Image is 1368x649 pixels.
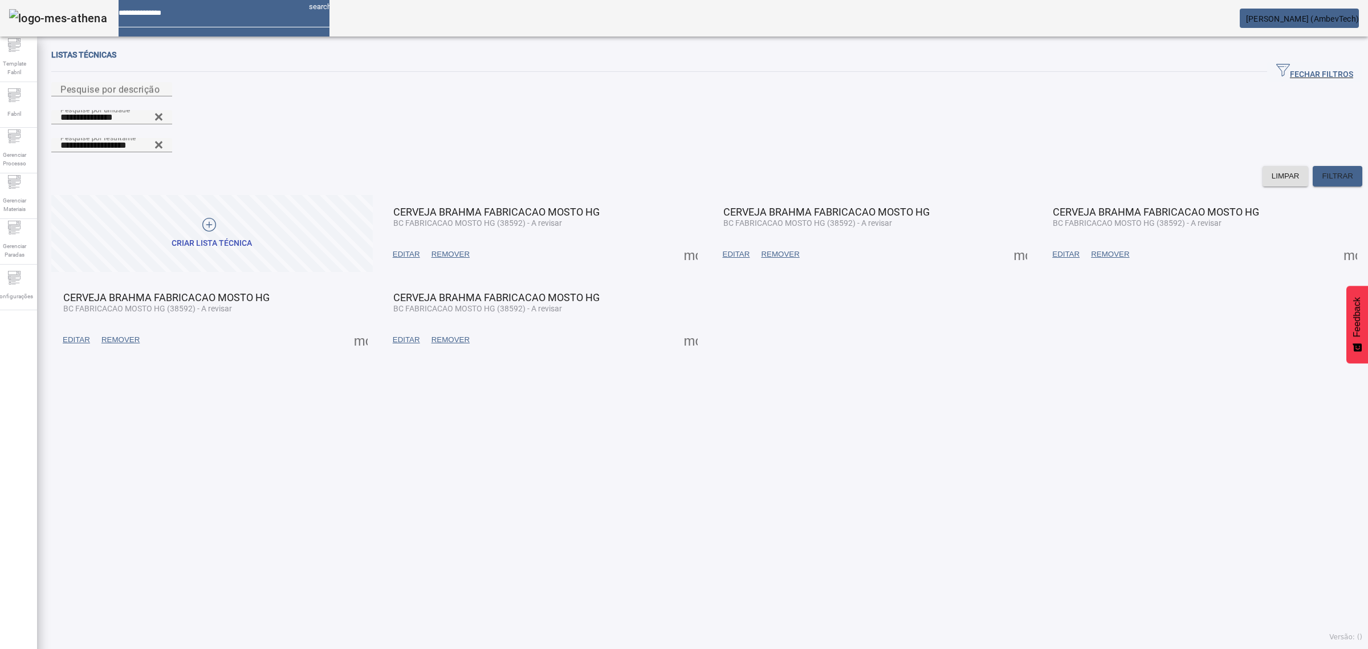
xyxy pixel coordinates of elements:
[426,330,475,350] button: REMOVER
[1091,249,1129,260] span: REMOVER
[387,244,426,265] button: EDITAR
[393,304,562,313] span: BC FABRICACAO MOSTO HG (38592) - A revisar
[1352,297,1362,337] span: Feedback
[387,330,426,350] button: EDITAR
[681,330,701,350] button: Mais
[1053,218,1222,228] span: BC FABRICACAO MOSTO HG (38592) - A revisar
[393,218,562,228] span: BC FABRICACAO MOSTO HG (38592) - A revisar
[393,206,600,218] span: CERVEJA BRAHMA FABRICACAO MOSTO HG
[723,206,930,218] span: CERVEJA BRAHMA FABRICACAO MOSTO HG
[681,244,701,265] button: Mais
[431,249,470,260] span: REMOVER
[1263,166,1309,186] button: LIMPAR
[393,249,420,260] span: EDITAR
[1246,14,1359,23] span: [PERSON_NAME] (AmbevTech)
[1053,206,1259,218] span: CERVEJA BRAHMA FABRICACAO MOSTO HG
[60,106,130,113] mat-label: Pesquise por unidade
[761,249,799,260] span: REMOVER
[1272,171,1300,182] span: LIMPAR
[351,330,371,350] button: Mais
[60,133,136,141] mat-label: Pesquise por resultante
[1085,244,1135,265] button: REMOVER
[101,334,140,346] span: REMOVER
[60,84,160,95] mat-label: Pesquise por descrição
[1340,244,1361,265] button: Mais
[431,334,470,346] span: REMOVER
[51,195,373,272] button: CRIAR LISTA TÉCNICA
[426,244,475,265] button: REMOVER
[1313,166,1362,186] button: FILTRAR
[723,218,892,228] span: BC FABRICACAO MOSTO HG (38592) - A revisar
[1010,244,1031,265] button: Mais
[60,139,163,152] input: Number
[723,249,750,260] span: EDITAR
[1322,171,1353,182] span: FILTRAR
[1047,244,1085,265] button: EDITAR
[9,9,107,27] img: logo-mes-athena
[1267,62,1362,82] button: FECHAR FILTROS
[51,50,116,59] span: Listas técnicas
[57,330,96,350] button: EDITAR
[172,238,252,249] div: CRIAR LISTA TÉCNICA
[393,334,420,346] span: EDITAR
[96,330,145,350] button: REMOVER
[1346,286,1368,363] button: Feedback - Mostrar pesquisa
[755,244,805,265] button: REMOVER
[4,106,25,121] span: Fabril
[63,304,232,313] span: BC FABRICACAO MOSTO HG (38592) - A revisar
[1329,633,1362,641] span: Versão: ()
[60,111,163,124] input: Number
[1052,249,1080,260] span: EDITAR
[1276,63,1353,80] span: FECHAR FILTROS
[717,244,756,265] button: EDITAR
[63,334,90,346] span: EDITAR
[393,291,600,303] span: CERVEJA BRAHMA FABRICACAO MOSTO HG
[63,291,270,303] span: CERVEJA BRAHMA FABRICACAO MOSTO HG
